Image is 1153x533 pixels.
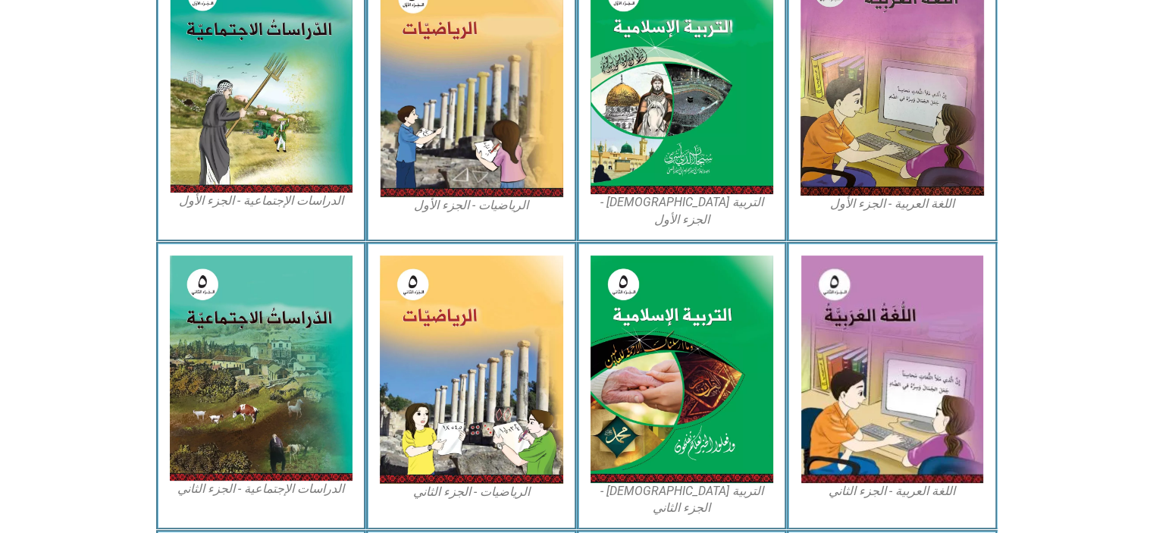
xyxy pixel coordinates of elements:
[801,196,984,212] figcaption: اللغة العربية - الجزء الأول​
[801,483,984,500] figcaption: اللغة العربية - الجزء الثاني
[591,194,774,228] figcaption: التربية [DEMOGRAPHIC_DATA] - الجزء الأول
[170,481,353,497] figcaption: الدراسات الإجتماعية - الجزء الثاني
[591,483,774,517] figcaption: التربية [DEMOGRAPHIC_DATA] - الجزء الثاني
[170,193,353,209] figcaption: الدراسات الإجتماعية - الجزء الأول​
[380,197,563,214] figcaption: الرياضيات - الجزء الأول​
[380,484,563,500] figcaption: الرياضيات - الجزء الثاني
